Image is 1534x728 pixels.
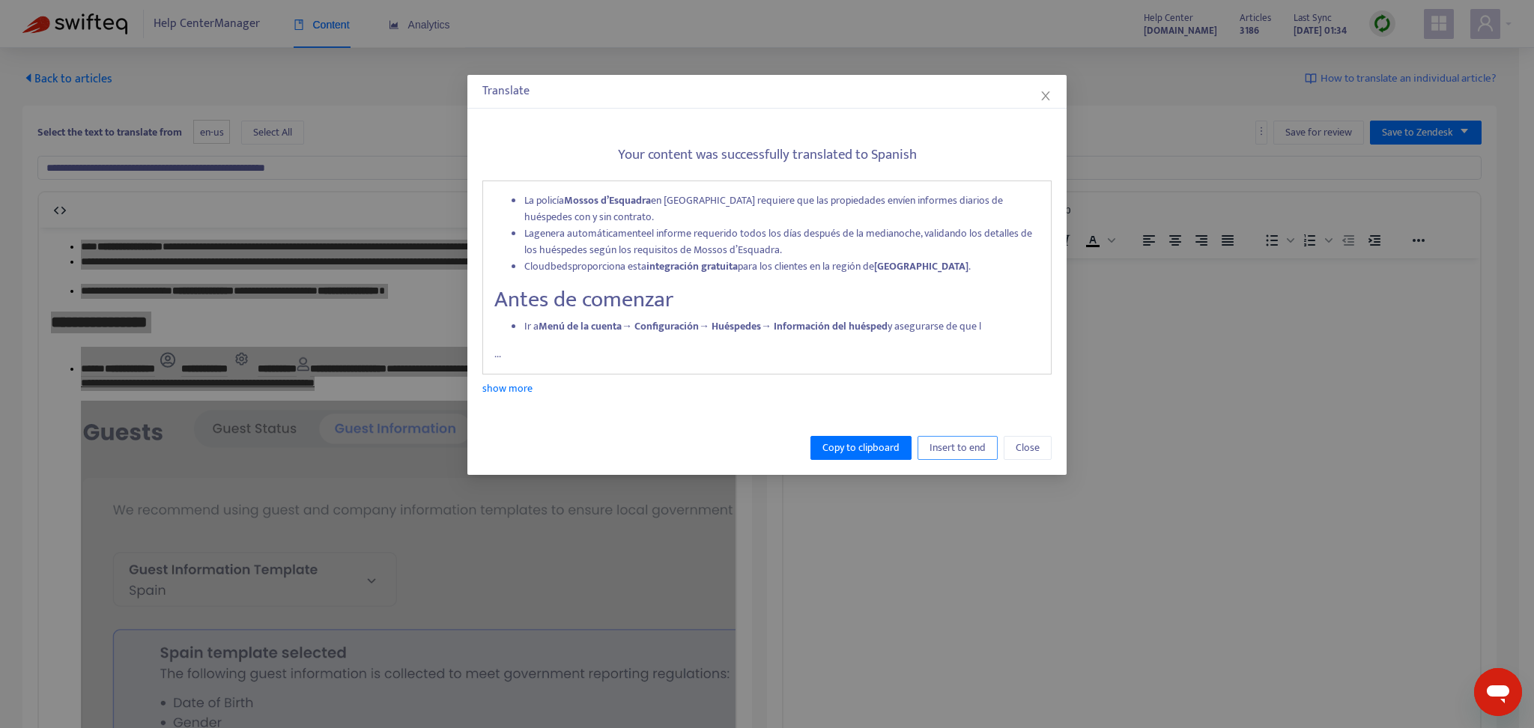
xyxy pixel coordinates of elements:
button: Close [1004,436,1052,460]
p: Ir a y asegurarse de que l [524,318,1040,335]
iframe: Botón para iniciar la ventana de mensajería [1474,668,1522,716]
button: Copy to clipboard [810,436,912,460]
h2: Antes de comenzar [494,286,1040,313]
span: close [1040,90,1052,102]
strong: Mossos d’Esquadra [564,192,651,209]
li: La el informe requerido todos los días después de la medianoche, validando los detalles de los hu... [524,225,1040,258]
a: show more [482,380,533,397]
app: Cloudbeds [524,258,572,275]
button: Insert to end [918,436,998,460]
strong: [GEOGRAPHIC_DATA] [874,258,968,275]
app: genera automáticamente [534,225,646,242]
span: Copy to clipboard [822,440,900,456]
span: Insert to end [930,440,986,456]
div: ... [482,181,1052,375]
body: Rich Text Area. Press ALT-0 for help. [12,12,685,27]
li: La policía en [GEOGRAPHIC_DATA] requiere que las propiedades envíen informes diarios de huéspedes... [524,192,1040,225]
strong: Menú de la cuenta → Configuración → Huéspedes → Información del huésped [539,318,888,335]
div: Translate [482,82,1052,100]
strong: integración gratuita [646,258,738,275]
span: Close [1016,440,1040,456]
li: proporciona esta para los clientes en la región de . [524,258,1040,275]
button: Close [1037,88,1054,104]
h5: Your content was successfully translated to Spanish [482,147,1052,164]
